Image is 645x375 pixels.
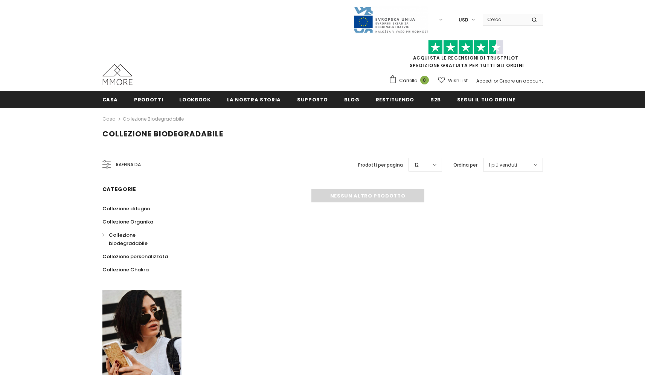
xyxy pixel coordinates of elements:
[102,185,136,193] span: Categorie
[102,263,149,276] a: Collezione Chakra
[102,253,168,260] span: Collezione personalizzata
[123,116,184,122] a: Collezione biodegradabile
[494,78,498,84] span: or
[448,77,468,84] span: Wish List
[116,161,141,169] span: Raffina da
[430,96,441,103] span: B2B
[102,205,150,212] span: Collezione di legno
[459,16,468,24] span: USD
[430,91,441,108] a: B2B
[415,161,419,169] span: 12
[376,96,414,103] span: Restituendo
[179,91,210,108] a: Lookbook
[102,91,118,108] a: Casa
[102,115,116,124] a: Casa
[489,161,517,169] span: I più venduti
[102,202,150,215] a: Collezione di legno
[102,96,118,103] span: Casa
[483,14,526,25] input: Search Site
[438,74,468,87] a: Wish List
[457,96,515,103] span: Segui il tuo ordine
[109,231,148,247] span: Collezione biodegradabile
[399,77,417,84] span: Carrello
[353,6,428,34] img: Javni Razpis
[297,96,328,103] span: supporto
[102,228,173,250] a: Collezione biodegradabile
[179,96,210,103] span: Lookbook
[227,96,281,103] span: La nostra storia
[358,161,403,169] label: Prodotti per pagina
[102,129,223,139] span: Collezione biodegradabile
[420,76,429,84] span: 0
[102,250,168,263] a: Collezione personalizzata
[134,96,163,103] span: Prodotti
[499,78,543,84] a: Creare un account
[344,91,360,108] a: Blog
[134,91,163,108] a: Prodotti
[227,91,281,108] a: La nostra storia
[102,64,133,85] img: Casi MMORE
[102,215,153,228] a: Collezione Organika
[389,75,433,86] a: Carrello 0
[102,218,153,225] span: Collezione Organika
[389,43,543,69] span: SPEDIZIONE GRATUITA PER TUTTI GLI ORDINI
[376,91,414,108] a: Restituendo
[457,91,515,108] a: Segui il tuo ordine
[353,16,428,23] a: Javni Razpis
[428,40,503,55] img: Fidati di Pilot Stars
[476,78,493,84] a: Accedi
[297,91,328,108] a: supporto
[344,96,360,103] span: Blog
[102,266,149,273] span: Collezione Chakra
[413,55,518,61] a: Acquista le recensioni di TrustPilot
[453,161,477,169] label: Ordina per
